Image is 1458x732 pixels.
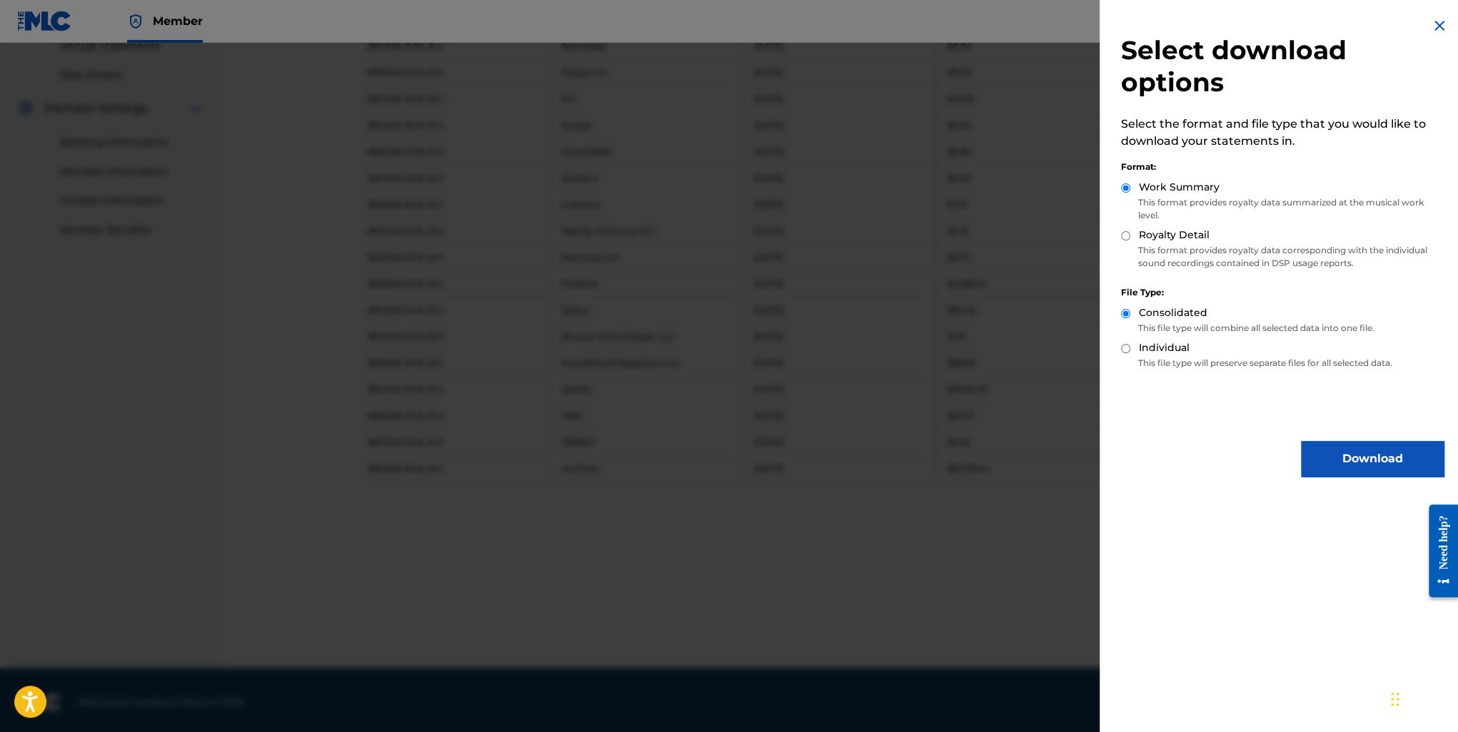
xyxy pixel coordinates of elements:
[1418,493,1458,608] iframe: Resource Center
[1139,180,1220,195] label: Work Summary
[1139,340,1190,355] label: Individual
[1387,664,1458,732] div: Виджет чата
[1139,305,1207,320] label: Consolidated
[1121,286,1444,299] div: File Type:
[127,13,144,30] img: Top Rightsholder
[1121,116,1444,150] p: Select the format and file type that you would like to download your statements in.
[1121,196,1444,222] p: This format provides royalty data summarized at the musical work level.
[1387,664,1458,732] iframe: Chat Widget
[1301,441,1444,477] button: Download
[17,11,72,31] img: MLC Logo
[1121,357,1444,370] p: This file type will preserve separate files for all selected data.
[1121,244,1444,270] p: This format provides royalty data corresponding with the individual sound recordings contained in...
[1121,34,1444,98] h2: Select download options
[1391,678,1399,721] div: Перетащить
[1139,228,1210,243] label: Royalty Detail
[1121,322,1444,335] p: This file type will combine all selected data into one file.
[153,13,203,29] span: Member
[1121,161,1444,173] div: Format:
